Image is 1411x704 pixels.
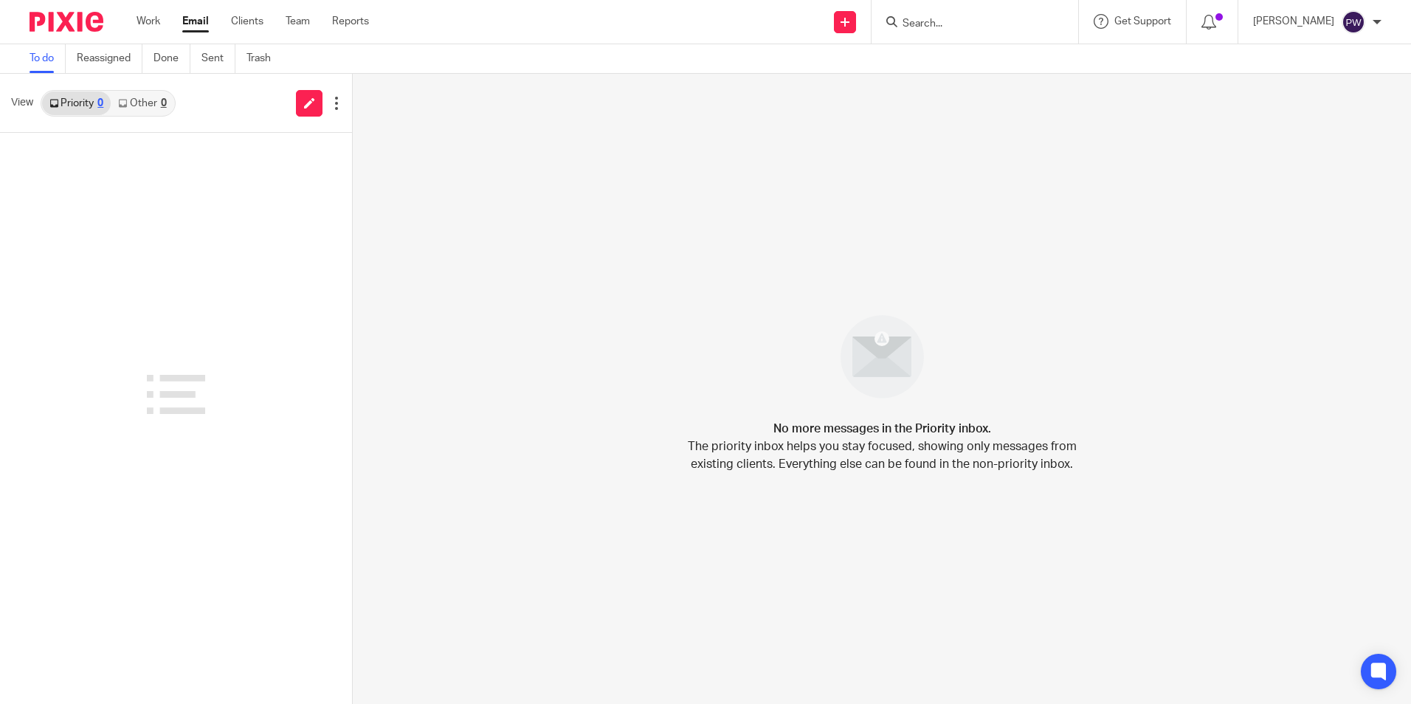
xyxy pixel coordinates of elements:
div: 0 [161,98,167,108]
a: To do [30,44,66,73]
a: Reassigned [77,44,142,73]
a: Clients [231,14,263,29]
img: svg%3E [1342,10,1365,34]
a: Other0 [111,92,173,115]
img: image [831,306,934,408]
a: Priority0 [42,92,111,115]
a: Trash [246,44,282,73]
h4: No more messages in the Priority inbox. [773,420,991,438]
span: View [11,95,33,111]
a: Done [153,44,190,73]
input: Search [901,18,1034,31]
p: The priority inbox helps you stay focused, showing only messages from existing clients. Everythin... [686,438,1077,473]
a: Sent [201,44,235,73]
a: Team [286,14,310,29]
img: Pixie [30,12,103,32]
span: Get Support [1114,16,1171,27]
p: [PERSON_NAME] [1253,14,1334,29]
div: 0 [97,98,103,108]
a: Email [182,14,209,29]
a: Reports [332,14,369,29]
a: Work [137,14,160,29]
